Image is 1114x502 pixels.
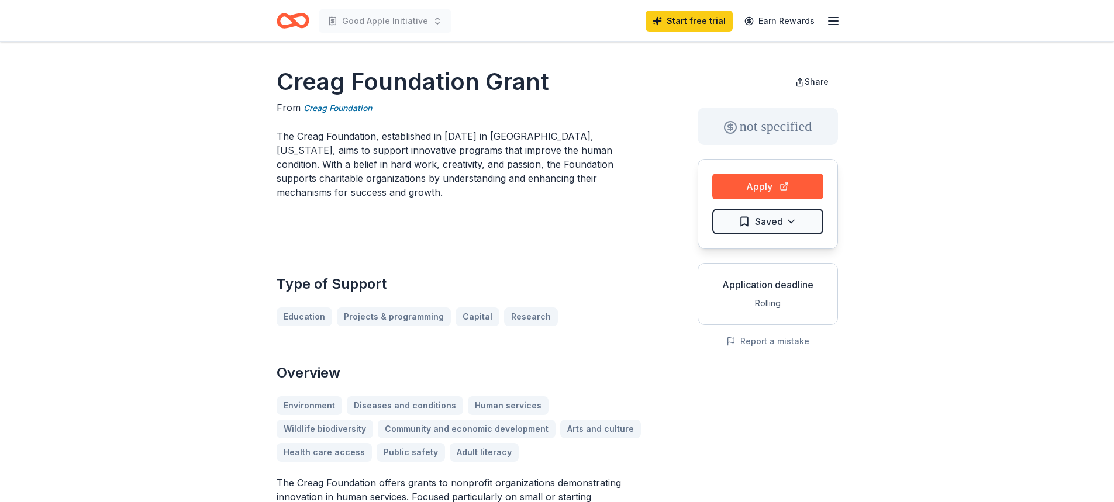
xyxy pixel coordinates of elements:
div: not specified [698,108,838,145]
button: Apply [712,174,823,199]
h2: Type of Support [277,275,642,293]
h2: Overview [277,363,642,382]
button: Saved [712,209,823,234]
span: Saved [755,214,783,229]
a: Research [504,307,558,326]
button: Report a mistake [726,334,809,348]
span: Good Apple Initiative [342,14,428,28]
div: Application deadline [708,278,828,292]
p: The Creag Foundation, established in [DATE] in [GEOGRAPHIC_DATA], [US_STATE], aims to support inn... [277,129,642,199]
a: Start free trial [646,11,733,32]
button: Share [786,70,838,94]
a: Education [277,307,332,326]
a: Projects & programming [337,307,451,326]
a: Capital [456,307,499,326]
h1: Creag Foundation Grant [277,65,642,98]
a: Home [277,7,309,34]
a: Creag Foundation [303,101,372,115]
button: Good Apple Initiative [319,9,451,33]
div: Rolling [708,296,828,310]
div: From [277,101,642,115]
span: Share [805,77,829,86]
a: Earn Rewards [737,11,822,32]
